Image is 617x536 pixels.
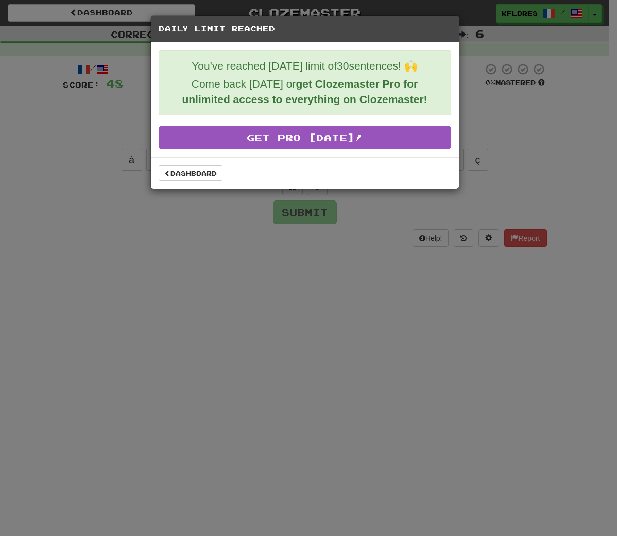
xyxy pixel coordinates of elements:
h5: Daily Limit Reached [159,24,451,34]
p: You've reached [DATE] limit of 30 sentences! 🙌 [167,58,443,74]
a: Get Pro [DATE]! [159,126,451,149]
strong: get Clozemaster Pro for unlimited access to everything on Clozemaster! [182,78,427,105]
p: Come back [DATE] or [167,76,443,107]
a: Dashboard [159,165,222,181]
